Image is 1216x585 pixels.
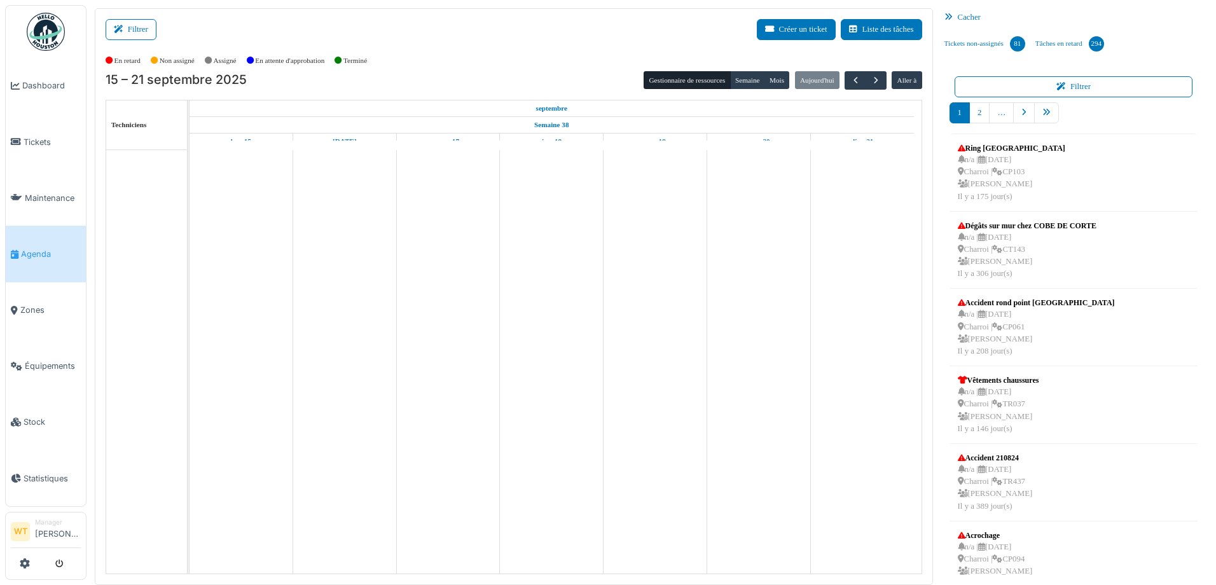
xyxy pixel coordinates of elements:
[866,71,887,90] button: Suivant
[955,294,1118,361] a: Accident rond point [GEOGRAPHIC_DATA] n/a |[DATE] Charroi |CP061 [PERSON_NAME]Il y a 208 jour(s)
[1030,27,1109,61] a: Tâches en retard
[6,338,86,394] a: Équipements
[958,231,1096,280] div: n/a | [DATE] Charroi | CT143 [PERSON_NAME] Il y a 306 jour(s)
[6,450,86,506] a: Statistiques
[730,71,765,89] button: Semaine
[434,134,462,149] a: 17 septembre 2025
[848,134,876,149] a: 21 septembre 2025
[27,13,65,51] img: Badge_color-CXgf-gQk.svg
[795,71,839,89] button: Aujourd'hui
[958,452,1033,464] div: Accident 210824
[950,102,1198,134] nav: pager
[841,19,922,40] button: Liste des tâches
[958,386,1039,435] div: n/a | [DATE] Charroi | TR037 [PERSON_NAME] Il y a 146 jour(s)
[955,449,1036,516] a: Accident 210824 n/a |[DATE] Charroi |TR437 [PERSON_NAME]Il y a 389 jour(s)
[24,416,81,428] span: Stock
[958,154,1065,203] div: n/a | [DATE] Charroi | CP103 [PERSON_NAME] Il y a 175 jour(s)
[1089,36,1104,52] div: 294
[538,134,565,149] a: 18 septembre 2025
[22,79,81,92] span: Dashboard
[11,518,81,548] a: WT Manager[PERSON_NAME]
[744,134,773,149] a: 20 septembre 2025
[24,136,81,148] span: Tickets
[11,522,30,541] li: WT
[958,530,1033,541] div: Acrochage
[939,8,1208,27] div: Cacher
[106,19,156,40] button: Filtrer
[958,220,1096,231] div: Dégâts sur mur chez COBE DE CORTE
[114,55,141,66] label: En retard
[641,134,669,149] a: 19 septembre 2025
[958,308,1115,357] div: n/a | [DATE] Charroi | CP061 [PERSON_NAME] Il y a 208 jour(s)
[757,19,836,40] button: Créer un ticket
[228,134,254,149] a: 15 septembre 2025
[958,464,1033,513] div: n/a | [DATE] Charroi | TR437 [PERSON_NAME] Il y a 389 jour(s)
[329,134,360,149] a: 16 septembre 2025
[939,27,1030,61] a: Tickets non-assignés
[969,102,990,123] a: 2
[958,142,1065,154] div: Ring [GEOGRAPHIC_DATA]
[25,192,81,204] span: Maintenance
[35,518,81,527] div: Manager
[955,139,1068,206] a: Ring [GEOGRAPHIC_DATA] n/a |[DATE] Charroi |CP103 [PERSON_NAME]Il y a 175 jour(s)
[955,217,1100,284] a: Dégâts sur mur chez COBE DE CORTE n/a |[DATE] Charroi |CT143 [PERSON_NAME]Il y a 306 jour(s)
[950,102,970,123] a: 1
[106,72,247,88] h2: 15 – 21 septembre 2025
[214,55,237,66] label: Assigné
[255,55,324,66] label: En attente d'approbation
[6,170,86,226] a: Maintenance
[764,71,790,89] button: Mois
[892,71,922,89] button: Aller à
[958,297,1115,308] div: Accident rond point [GEOGRAPHIC_DATA]
[343,55,367,66] label: Terminé
[24,472,81,485] span: Statistiques
[955,76,1193,97] button: Filtrer
[6,226,86,282] a: Agenda
[533,100,571,116] a: 15 septembre 2025
[989,102,1014,123] a: …
[958,375,1039,386] div: Vêtements chaussures
[25,360,81,372] span: Équipements
[21,248,81,260] span: Agenda
[6,394,86,450] a: Stock
[111,121,147,128] span: Techniciens
[20,304,81,316] span: Zones
[160,55,195,66] label: Non assigné
[35,518,81,545] li: [PERSON_NAME]
[955,371,1042,438] a: Vêtements chaussures n/a |[DATE] Charroi |TR037 [PERSON_NAME]Il y a 146 jour(s)
[644,71,730,89] button: Gestionnaire de ressources
[845,71,866,90] button: Précédent
[531,117,572,133] a: Semaine 38
[6,58,86,114] a: Dashboard
[1010,36,1025,52] div: 81
[6,114,86,170] a: Tickets
[6,282,86,338] a: Zones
